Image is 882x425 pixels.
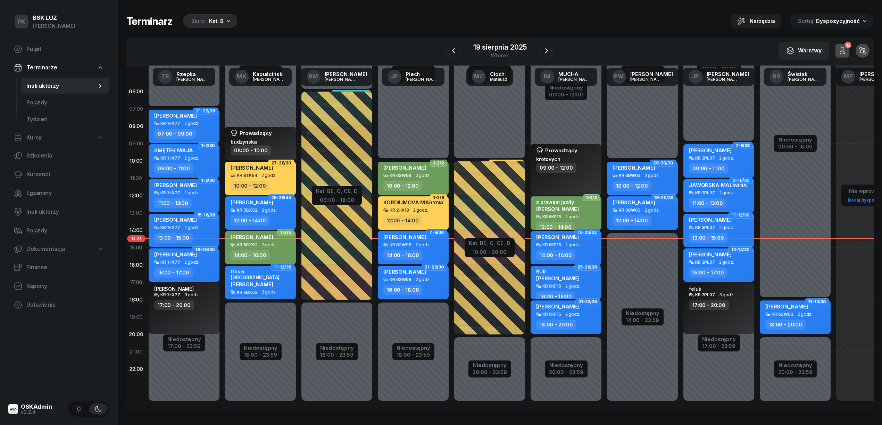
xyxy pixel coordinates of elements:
[645,208,660,213] span: 2 godz.
[425,266,444,268] span: 21-22/30
[382,68,444,86] a: JPPiech[PERSON_NAME]
[765,320,806,330] div: 18:00 - 20:00
[719,260,734,265] span: 2 godz.
[630,77,664,82] div: [PERSON_NAME]
[433,197,444,198] span: 1-2/6
[536,206,579,212] span: [PERSON_NAME]
[735,145,750,146] span: 7-8/38
[231,199,273,206] span: [PERSON_NAME]
[231,164,273,171] span: [PERSON_NAME]
[161,74,169,79] span: ZR
[127,235,146,242] span: 14:28
[8,185,109,202] a: Egzaminy
[320,350,354,358] div: 18:00 - 23:59
[689,251,732,258] span: [PERSON_NAME]
[786,46,822,55] div: Warstwy
[160,190,180,195] div: KR 1HX77
[630,71,673,77] div: [PERSON_NAME]
[8,41,109,58] a: Pulpit
[325,71,367,77] div: [PERSON_NAME]
[320,345,354,350] div: Niedostępny
[8,259,109,276] a: Finanse
[26,300,104,309] span: Ustawienia
[237,74,247,79] span: MK
[614,74,624,79] span: PW
[466,68,513,86] a: MCCiochMateusz
[209,17,224,25] div: Kat. B
[21,410,52,415] div: v3.2.4
[545,148,577,153] span: Prowadzący
[383,164,426,171] span: [PERSON_NAME]
[544,74,551,79] span: IM
[176,71,210,77] div: Rzepka
[8,204,109,220] a: Instruktorzy
[695,156,715,160] div: KR 3PL07
[33,15,75,21] div: BSK LUZ
[160,156,180,160] div: KR 1HX77
[154,147,193,154] span: SMĘTEK MAJA
[262,208,277,213] span: 2 godz.
[325,77,358,82] div: [PERSON_NAME]
[126,326,146,343] div: 20:00
[542,243,561,247] div: KR 6KF15
[779,42,829,60] button: Warstwy
[383,250,423,260] div: 14:00 - 16:00
[8,60,109,76] a: Terminarze
[695,292,715,297] div: KR 3PL07
[8,222,109,239] a: Pojazdy
[21,404,52,410] div: OSKAdmin
[702,342,736,349] div: 17:00 - 23:59
[702,335,736,350] button: Niedostępny17:00 - 23:59
[26,226,104,235] span: Pojazdy
[26,207,104,216] span: Instruktorzy
[689,233,727,243] div: 13:00 - 15:00
[244,345,277,350] div: Niedostępny
[253,71,286,77] div: Kapuściński
[689,286,701,292] div: feluś
[262,243,277,247] span: 2 godz.
[231,139,272,145] div: budzynska
[154,129,196,139] div: 07:00 - 09:00
[8,130,109,146] a: Kursy
[695,190,715,195] div: KR 3PL07
[535,68,597,86] a: IMMUCHA[PERSON_NAME]
[542,312,561,316] div: KR 6KF15
[26,263,104,272] span: Finanse
[160,292,180,297] div: KR 1HX77
[26,189,104,198] span: Egzaminy
[126,343,146,360] div: 21:00
[577,266,597,268] span: 25-26/38
[490,77,507,82] div: Mateusz
[126,360,146,378] div: 22:00
[26,45,104,54] span: Pulpit
[8,404,18,414] img: logo-xs@2x.png
[126,222,146,239] div: 14:00
[237,208,258,212] div: KR 5GX52
[309,74,318,79] span: RM
[732,214,750,216] span: 11-12/30
[154,233,193,243] div: 13:00 - 15:00
[558,77,592,82] div: [PERSON_NAME]
[778,137,813,142] div: Niedostępny
[26,170,104,179] span: Kursanci
[153,68,215,86] a: ZRRzepka[PERSON_NAME]
[536,269,579,274] div: BUR
[536,291,575,301] div: 16:00 - 18:00
[261,173,276,178] span: 2 godz.
[473,53,527,58] div: wtorek
[536,199,579,205] div: z prawem jazdy
[653,162,673,164] span: 29-30/30
[383,215,422,226] div: 12:00 - 14:00
[416,243,431,247] span: 2 godz.
[231,281,273,288] span: [PERSON_NAME]
[26,245,65,254] span: Dokumentacja
[21,94,109,111] a: Pojazdy
[301,68,373,86] a: RM[PERSON_NAME][PERSON_NAME]
[160,225,180,230] div: KR 1HX77
[586,197,597,198] span: 1-2/4
[549,363,583,368] div: Niedostępny
[558,71,592,77] div: MUCHA
[397,345,430,350] div: Niedostępny
[167,337,201,342] div: Niedostępny
[390,277,411,282] div: KR 6GW98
